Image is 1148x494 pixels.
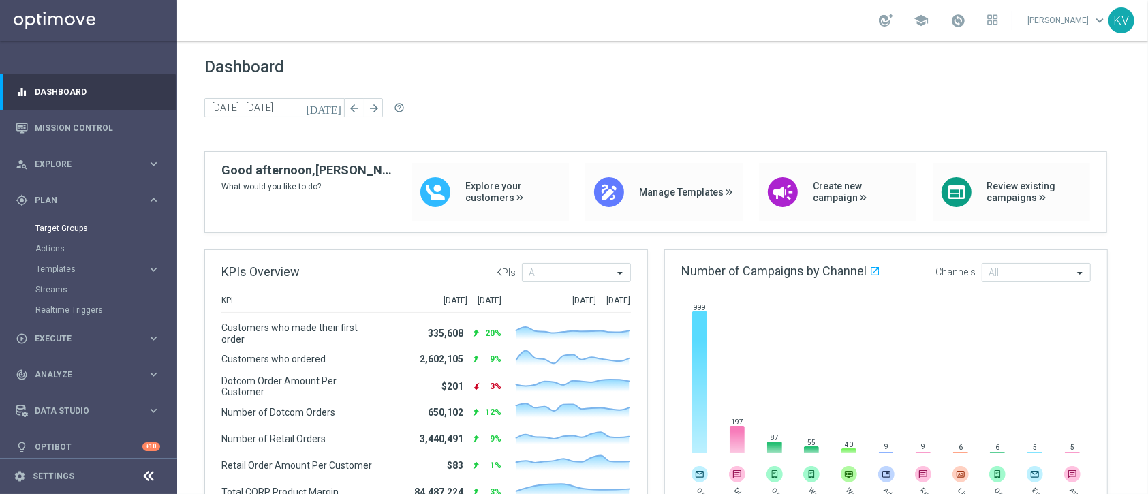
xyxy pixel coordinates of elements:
[16,86,28,98] i: equalizer
[35,279,176,300] div: Streams
[35,223,142,234] a: Target Groups
[35,300,176,320] div: Realtime Triggers
[147,194,160,206] i: keyboard_arrow_right
[147,157,160,170] i: keyboard_arrow_right
[35,110,160,146] a: Mission Control
[36,265,134,273] span: Templates
[15,333,161,344] button: play_circle_outline Execute keyboard_arrow_right
[15,159,161,170] button: person_search Explore keyboard_arrow_right
[15,123,161,134] button: Mission Control
[35,218,176,238] div: Target Groups
[16,333,28,345] i: play_circle_outline
[35,371,147,379] span: Analyze
[35,160,147,168] span: Explore
[15,87,161,97] button: equalizer Dashboard
[147,404,160,417] i: keyboard_arrow_right
[16,158,28,170] i: person_search
[15,369,161,380] button: track_changes Analyze keyboard_arrow_right
[35,335,147,343] span: Execute
[35,429,142,465] a: Optibot
[147,332,160,345] i: keyboard_arrow_right
[15,405,161,416] button: Data Studio keyboard_arrow_right
[1108,7,1134,33] div: KV
[16,333,147,345] div: Execute
[16,158,147,170] div: Explore
[16,405,147,417] div: Data Studio
[36,265,147,273] div: Templates
[1026,10,1108,31] a: [PERSON_NAME]keyboard_arrow_down
[35,305,142,315] a: Realtime Triggers
[1092,13,1107,28] span: keyboard_arrow_down
[16,369,147,381] div: Analyze
[16,74,160,110] div: Dashboard
[14,470,26,482] i: settings
[147,263,160,276] i: keyboard_arrow_right
[35,74,160,110] a: Dashboard
[33,472,74,480] a: Settings
[16,194,147,206] div: Plan
[35,284,142,295] a: Streams
[35,264,161,275] button: Templates keyboard_arrow_right
[914,13,929,28] span: school
[35,259,176,279] div: Templates
[16,110,160,146] div: Mission Control
[16,194,28,206] i: gps_fixed
[35,238,176,259] div: Actions
[15,195,161,206] button: gps_fixed Plan keyboard_arrow_right
[16,369,28,381] i: track_changes
[147,368,160,381] i: keyboard_arrow_right
[35,407,147,415] span: Data Studio
[35,196,147,204] span: Plan
[16,441,28,453] i: lightbulb
[15,442,161,452] button: lightbulb Optibot +10
[35,243,142,254] a: Actions
[142,442,160,451] div: +10
[16,429,160,465] div: Optibot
